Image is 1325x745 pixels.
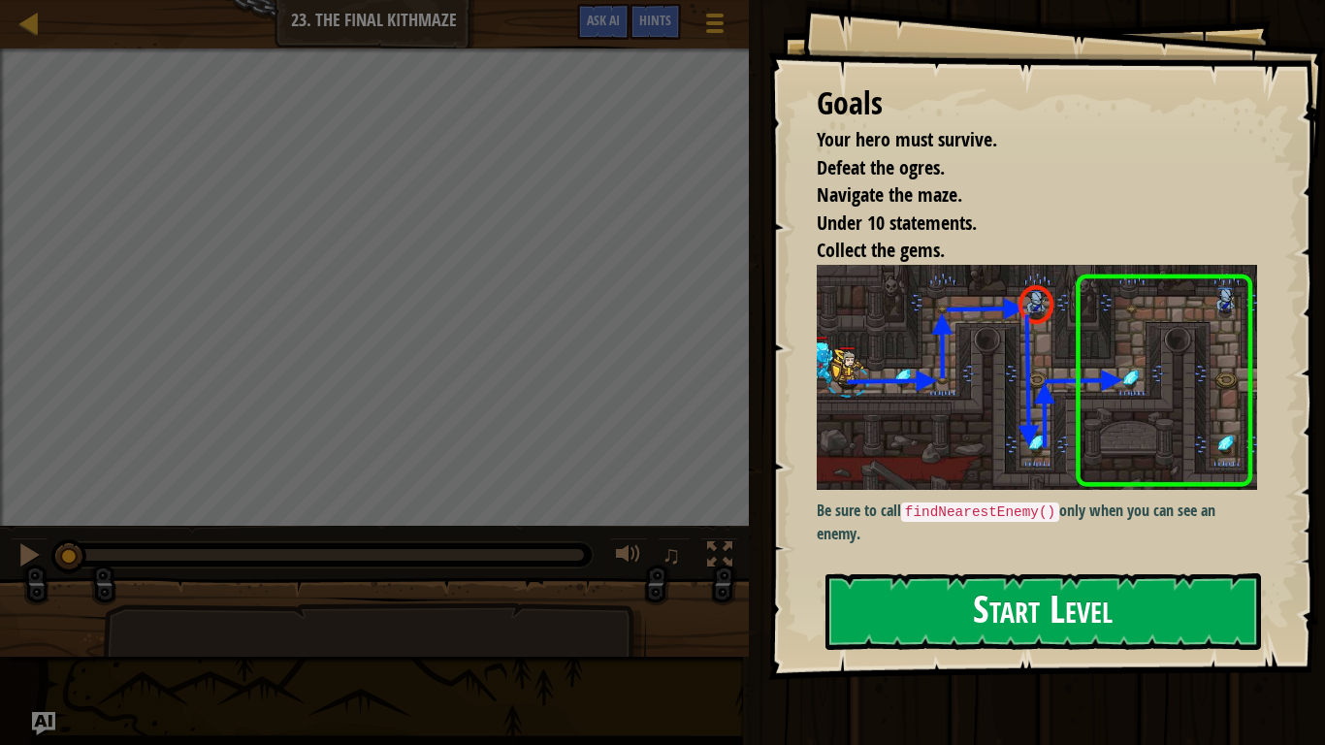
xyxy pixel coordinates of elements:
[587,11,620,29] span: Ask AI
[817,126,997,152] span: Your hero must survive.
[662,540,681,569] span: ♫
[577,4,630,40] button: Ask AI
[792,181,1252,210] li: Navigate the maze.
[817,210,977,236] span: Under 10 statements.
[817,81,1257,126] div: Goals
[32,712,55,735] button: Ask AI
[792,210,1252,238] li: Under 10 statements.
[817,500,1257,544] p: Be sure to call only when you can see an enemy.
[792,237,1252,265] li: Collect the gems.
[639,11,671,29] span: Hints
[10,537,48,577] button: Ctrl + P: Pause
[691,4,739,49] button: Show game menu
[901,502,1059,522] code: findNearestEnemy()
[817,181,962,208] span: Navigate the maze.
[817,265,1257,490] img: The final kithmaze
[825,573,1261,650] button: Start Level
[792,154,1252,182] li: Defeat the ogres.
[609,537,648,577] button: Adjust volume
[817,237,945,263] span: Collect the gems.
[817,154,945,180] span: Defeat the ogres.
[658,537,691,577] button: ♫
[700,537,739,577] button: Toggle fullscreen
[792,126,1252,154] li: Your hero must survive.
